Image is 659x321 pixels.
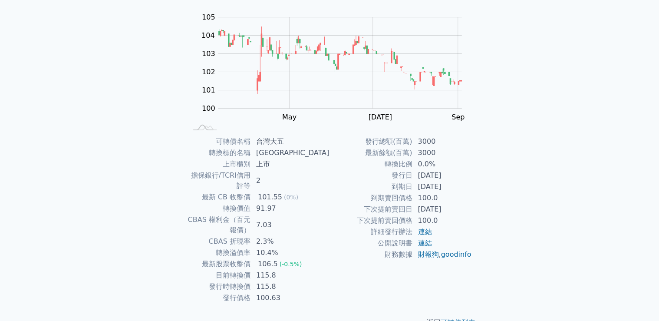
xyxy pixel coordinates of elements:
td: CBAS 折現率 [187,236,251,247]
td: 100.0 [412,215,472,226]
td: 詳細發行辦法 [329,226,412,238]
a: 連結 [418,239,432,247]
td: [DATE] [412,181,472,192]
a: 財報狗 [418,250,438,258]
tspan: 101 [202,86,215,94]
td: 2.3% [251,236,329,247]
tspan: 100 [202,104,215,113]
td: 0.0% [412,159,472,170]
td: 上市 [251,159,329,170]
td: 到期賣回價格 [329,192,412,204]
a: goodinfo [441,250,471,258]
td: [DATE] [412,170,472,181]
td: , [412,249,472,260]
td: 台灣大五 [251,136,329,147]
td: 2 [251,170,329,192]
td: 轉換溢價率 [187,247,251,258]
td: 3000 [412,147,472,159]
g: Chart [197,13,474,121]
td: 轉換比例 [329,159,412,170]
tspan: May [282,113,297,121]
div: 106.5 [256,259,280,269]
td: 10.4% [251,247,329,258]
td: 100.63 [251,292,329,304]
td: CBAS 權利金（百元報價） [187,214,251,236]
td: 發行日 [329,170,412,181]
td: 最新餘額(百萬) [329,147,412,159]
td: 最新 CB 收盤價 [187,192,251,203]
div: 101.55 [256,192,284,202]
td: 發行價格 [187,292,251,304]
td: 發行總額(百萬) [329,136,412,147]
td: [DATE] [412,204,472,215]
tspan: 104 [201,31,215,40]
tspan: Sep [451,113,465,121]
td: 到期日 [329,181,412,192]
tspan: 105 [202,13,215,21]
td: 下次提前賣回日 [329,204,412,215]
td: 財務數據 [329,249,412,260]
td: 轉換價值 [187,203,251,214]
td: 100.0 [412,192,472,204]
tspan: 103 [202,50,215,58]
span: (-0.5%) [280,261,302,268]
td: 可轉債名稱 [187,136,251,147]
tspan: 102 [202,68,215,76]
td: 轉換標的名稱 [187,147,251,159]
a: 連結 [418,228,432,236]
td: 公開說明書 [329,238,412,249]
td: 下次提前賣回價格 [329,215,412,226]
td: 115.8 [251,281,329,292]
td: 發行時轉換價 [187,281,251,292]
span: (0%) [284,194,298,201]
td: 最新股票收盤價 [187,258,251,270]
td: 115.8 [251,270,329,281]
td: [GEOGRAPHIC_DATA] [251,147,329,159]
td: 91.97 [251,203,329,214]
td: 目前轉換價 [187,270,251,281]
td: 7.03 [251,214,329,236]
td: 3000 [412,136,472,147]
td: 上市櫃別 [187,159,251,170]
td: 擔保銀行/TCRI信用評等 [187,170,251,192]
tspan: [DATE] [368,113,392,121]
